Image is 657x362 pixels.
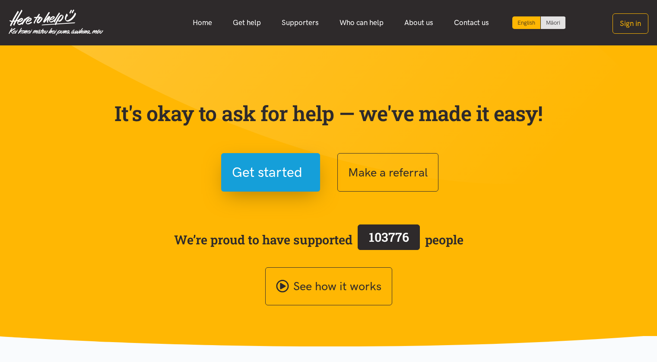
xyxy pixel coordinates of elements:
[182,13,222,32] a: Home
[613,13,648,34] button: Sign in
[541,16,565,29] a: Switch to Te Reo Māori
[221,153,320,192] button: Get started
[113,101,545,126] p: It's okay to ask for help — we've made it easy!
[512,16,541,29] div: Current language
[232,161,302,183] span: Get started
[337,153,438,192] button: Make a referral
[222,13,271,32] a: Get help
[394,13,444,32] a: About us
[271,13,329,32] a: Supporters
[174,223,463,256] span: We’re proud to have supported people
[265,267,392,306] a: See how it works
[329,13,394,32] a: Who can help
[369,229,409,245] span: 103776
[9,10,103,35] img: Home
[352,223,425,256] a: 103776
[444,13,499,32] a: Contact us
[512,16,566,29] div: Language toggle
